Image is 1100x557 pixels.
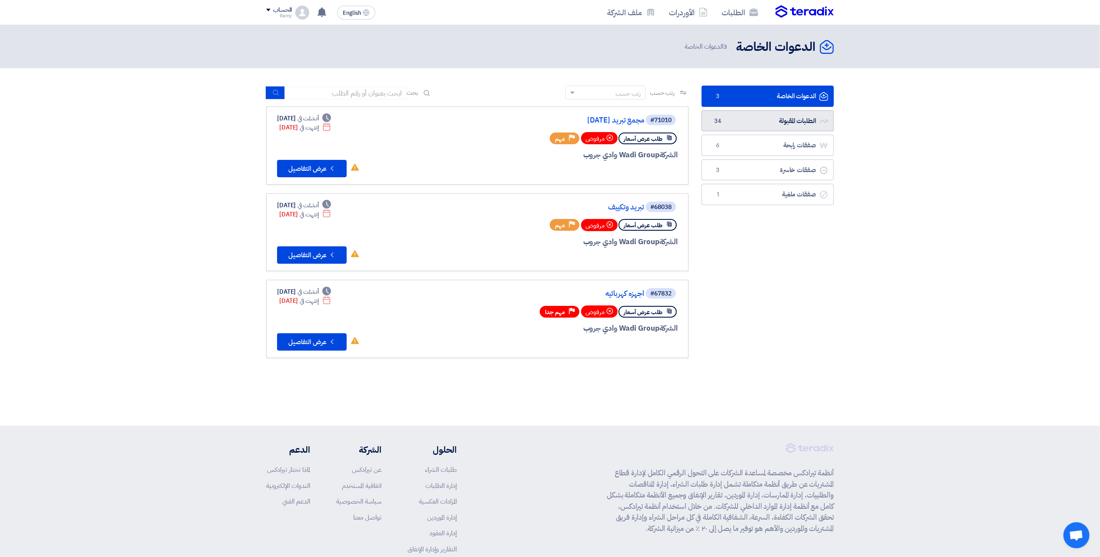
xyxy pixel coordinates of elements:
span: بحث [407,88,418,97]
li: الشركة [336,443,381,456]
span: إنتهت في [300,210,318,219]
span: مهم جدا [545,308,565,316]
span: إنتهت في [300,123,318,132]
a: طلبات الشراء [425,465,457,474]
a: اتفاقية المستخدم [342,481,381,491]
span: الشركة [659,149,678,160]
div: [DATE] [277,114,331,123]
span: 34 [712,117,723,126]
span: 6 [712,141,723,150]
span: 3 [712,92,723,101]
a: صفقات خاسرة3 [702,159,834,181]
span: إنتهت في [300,296,318,305]
a: إدارة الطلبات [425,481,457,491]
span: الشركة [659,236,678,247]
a: التقارير وإدارة الإنفاق [408,544,457,554]
div: رتب حسب [615,89,641,98]
div: #67832 [650,291,672,297]
div: مرفوض [581,219,618,231]
input: ابحث بعنوان أو رقم الطلب [285,86,407,99]
span: رتب حسب [650,88,675,97]
div: [DATE] [279,210,331,219]
span: 3 [723,42,727,51]
a: الأوردرات [662,2,715,23]
button: عرض التفاصيل [277,333,347,351]
span: 3 [712,166,723,175]
span: مهم [555,135,565,143]
a: صفقات رابحة6 [702,135,834,156]
a: تواصل معنا [353,513,381,522]
div: #68038 [650,204,672,210]
a: الطلبات [715,2,765,23]
a: لماذا تختار تيرادكس [267,465,310,474]
a: ملف الشركة [600,2,662,23]
span: طلب عرض أسعار [624,221,662,229]
a: صفقات ملغية1 [702,184,834,205]
span: أنشئت في [298,201,318,210]
button: عرض التفاصيل [277,160,347,177]
div: الحساب [273,7,292,14]
a: تبريد وتكييف [470,203,644,211]
a: عن تيرادكس [352,465,381,474]
a: الدعم الفني [282,497,310,506]
div: [DATE] [277,287,331,296]
a: الندوات الإلكترونية [266,481,310,491]
li: الدعم [266,443,310,456]
a: المزادات العكسية [419,497,457,506]
img: profile_test.png [295,6,309,20]
h2: الدعوات الخاصة [736,39,816,56]
img: Teradix logo [776,5,834,18]
button: English [337,6,375,20]
span: 1 [712,190,723,199]
a: الدعوات الخاصة3 [702,86,834,107]
a: اجهزه كهربائيه [470,290,644,298]
span: طلب عرض أسعار [624,135,662,143]
p: أنظمة تيرادكس مخصصة لمساعدة الشركات على التحول الرقمي الكامل لإدارة قطاع المشتريات عن طريق أنظمة ... [607,467,834,534]
span: English [343,10,361,16]
a: سياسة الخصوصية [336,497,381,506]
a: إدارة الموردين [427,513,457,522]
span: أنشئت في [298,114,318,123]
span: طلب عرض أسعار [624,308,662,316]
div: Open chat [1063,522,1090,548]
span: الشركة [659,323,678,334]
a: إدارة العقود [429,528,457,538]
span: الدعوات الخاصة [685,42,729,52]
div: Ramy [266,13,292,18]
a: مجمع تبريد [DATE] [470,116,644,124]
div: Wadi Group وادي جروب [468,236,678,248]
div: مرفوض [581,132,618,144]
a: الطلبات المقبولة34 [702,110,834,132]
li: الحلول [408,443,457,456]
span: أنشئت في [298,287,318,296]
div: [DATE] [279,123,331,132]
div: مرفوض [581,305,618,318]
div: #71010 [650,117,672,123]
div: [DATE] [277,201,331,210]
span: مهم [555,221,565,229]
button: عرض التفاصيل [277,246,347,264]
div: Wadi Group وادي جروب [468,323,678,334]
div: Wadi Group وادي جروب [468,149,678,161]
div: [DATE] [279,296,331,305]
